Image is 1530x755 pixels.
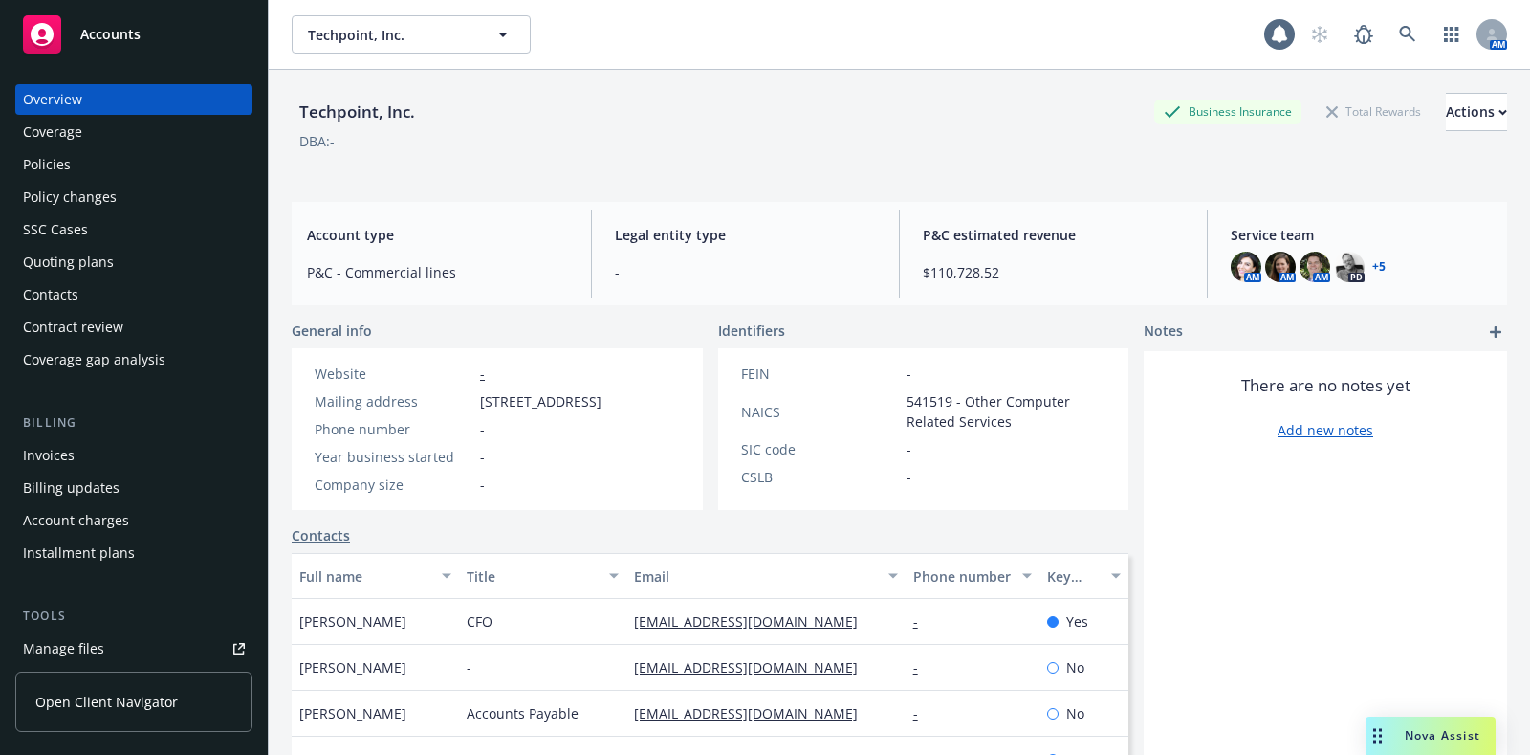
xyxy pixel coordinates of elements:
[292,525,350,545] a: Contacts
[467,703,579,723] span: Accounts Payable
[15,440,252,471] a: Invoices
[15,149,252,180] a: Policies
[1144,321,1183,344] span: Notes
[15,312,252,343] a: Contract review
[1039,553,1128,599] button: Key contact
[634,566,877,587] div: Email
[23,505,129,536] div: Account charges
[15,607,252,626] div: Tools
[15,182,252,212] a: Policy changes
[741,467,899,487] div: CSLB
[1047,566,1100,587] div: Key contact
[907,439,911,459] span: -
[15,538,252,568] a: Installment plans
[1231,225,1492,245] span: Service team
[292,321,372,341] span: General info
[23,247,114,278] div: Quoting plans
[1432,15,1471,54] a: Switch app
[315,419,472,439] div: Phone number
[1300,15,1339,54] a: Start snowing
[480,419,485,439] span: -
[615,225,876,245] span: Legal entity type
[23,440,75,471] div: Invoices
[23,473,120,503] div: Billing updates
[480,475,485,495] span: -
[292,15,531,54] button: Techpoint, Inc.
[626,553,906,599] button: Email
[292,100,423,124] div: Techpoint, Inc.
[308,25,473,45] span: Techpoint, Inc.
[1446,94,1507,130] div: Actions
[1366,717,1389,755] div: Drag to move
[299,703,406,723] span: [PERSON_NAME]
[15,117,252,147] a: Coverage
[80,27,141,42] span: Accounts
[480,365,485,383] a: -
[23,149,71,180] div: Policies
[467,657,471,677] span: -
[913,566,1011,587] div: Phone number
[315,364,472,384] div: Website
[23,214,88,245] div: SSC Cases
[923,262,1184,282] span: $110,728.52
[741,364,899,384] div: FEIN
[741,439,899,459] div: SIC code
[15,344,252,375] a: Coverage gap analysis
[15,214,252,245] a: SSC Cases
[467,611,492,632] span: CFO
[1066,657,1084,677] span: No
[1372,261,1386,273] a: +5
[23,312,123,343] div: Contract review
[1317,100,1431,123] div: Total Rewards
[307,262,568,282] span: P&C - Commercial lines
[1278,420,1373,440] a: Add new notes
[23,538,135,568] div: Installment plans
[1066,611,1088,632] span: Yes
[459,553,626,599] button: Title
[634,612,873,631] a: [EMAIL_ADDRESS][DOMAIN_NAME]
[615,262,876,282] span: -
[913,658,933,677] a: -
[907,364,911,384] span: -
[1241,374,1410,397] span: There are no notes yet
[307,225,568,245] span: Account type
[467,566,598,587] div: Title
[35,692,178,712] span: Open Client Navigator
[315,391,472,411] div: Mailing address
[299,131,335,151] div: DBA: -
[23,279,78,310] div: Contacts
[923,225,1184,245] span: P&C estimated revenue
[315,475,472,495] div: Company size
[15,473,252,503] a: Billing updates
[1446,93,1507,131] button: Actions
[1344,15,1383,54] a: Report a Bug
[913,704,933,722] a: -
[315,447,472,467] div: Year business started
[718,321,785,341] span: Identifiers
[741,402,899,422] div: NAICS
[1066,703,1084,723] span: No
[1231,252,1261,282] img: photo
[299,611,406,632] span: [PERSON_NAME]
[23,633,104,664] div: Manage files
[15,279,252,310] a: Contacts
[1300,252,1330,282] img: photo
[23,344,165,375] div: Coverage gap analysis
[15,247,252,278] a: Quoting plans
[1334,252,1365,282] img: photo
[907,391,1106,432] span: 541519 - Other Computer Related Services
[15,84,252,115] a: Overview
[913,612,933,631] a: -
[1484,321,1507,344] a: add
[299,566,430,587] div: Full name
[634,658,873,677] a: [EMAIL_ADDRESS][DOMAIN_NAME]
[1388,15,1427,54] a: Search
[1405,727,1480,744] span: Nova Assist
[1366,717,1496,755] button: Nova Assist
[634,704,873,722] a: [EMAIL_ADDRESS][DOMAIN_NAME]
[1265,252,1296,282] img: photo
[299,657,406,677] span: [PERSON_NAME]
[15,8,252,61] a: Accounts
[1154,100,1301,123] div: Business Insurance
[15,633,252,664] a: Manage files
